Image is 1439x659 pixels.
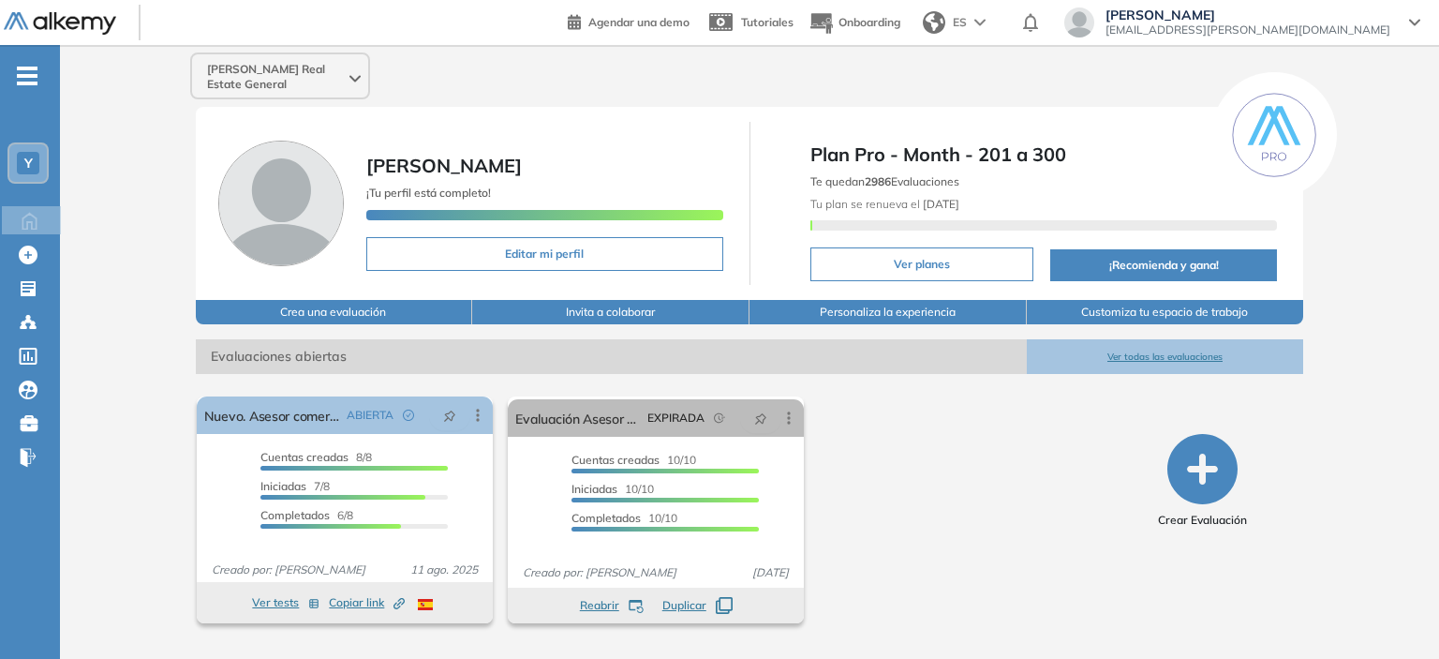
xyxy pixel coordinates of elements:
[810,247,1034,281] button: Ver planes
[24,156,33,171] span: Y
[588,15,690,29] span: Agendar una demo
[472,300,749,324] button: Invita a colaborar
[571,453,660,467] span: Cuentas creadas
[260,479,330,493] span: 7/8
[403,410,414,421] span: check-circle
[571,511,677,525] span: 10/10
[347,407,393,424] span: ABIERTA
[745,564,796,581] span: [DATE]
[647,410,705,427] span: EXPIRADA
[662,597,706,614] span: Duplicar
[1027,300,1304,324] button: Customiza tu espacio de trabajo
[329,592,405,614] button: Copiar link
[366,154,522,177] span: [PERSON_NAME]
[974,19,986,26] img: arrow
[1105,22,1390,37] span: [EMAIL_ADDRESS][PERSON_NAME][DOMAIN_NAME]
[260,479,306,493] span: Iniciadas
[662,597,733,614] button: Duplicar
[252,592,319,614] button: Ver tests
[838,15,900,29] span: Onboarding
[580,597,644,614] button: Reabrir
[810,197,959,211] span: Tu plan se renueva el
[204,562,373,578] span: Creado por: [PERSON_NAME]
[749,300,1027,324] button: Personaliza la experiencia
[810,174,959,188] span: Te quedan Evaluaciones
[865,174,891,188] b: 2986
[204,397,339,434] a: Nuevo. Asesor comercial
[196,300,473,324] button: Crea una evaluación
[571,511,641,525] span: Completados
[741,15,794,29] span: Tutoriales
[366,186,491,200] span: ¡Tu perfil está completo!
[571,482,617,496] span: Iniciadas
[920,197,959,211] b: [DATE]
[366,237,723,271] button: Editar mi perfil
[260,508,353,522] span: 6/8
[260,508,330,522] span: Completados
[1345,569,1439,659] div: Widget de chat
[1027,339,1304,374] button: Ver todas las evaluaciones
[17,74,37,78] i: -
[953,14,967,31] span: ES
[418,599,433,610] img: ESP
[207,62,346,92] span: [PERSON_NAME] Real Estate General
[443,408,456,423] span: pushpin
[714,412,725,424] span: field-time
[515,399,640,437] a: Evaluación Asesor Comercial
[403,562,485,578] span: 11 ago. 2025
[754,411,767,426] span: pushpin
[1050,249,1277,281] button: ¡Recomienda y gana!
[1345,569,1439,659] iframe: Chat Widget
[740,403,781,433] button: pushpin
[1158,434,1247,529] button: Crear Evaluación
[1158,512,1247,529] span: Crear Evaluación
[515,564,684,581] span: Creado por: [PERSON_NAME]
[810,141,1278,169] span: Plan Pro - Month - 201 a 300
[580,597,619,614] span: Reabrir
[1105,7,1390,22] span: [PERSON_NAME]
[923,11,945,34] img: world
[4,12,116,36] img: Logo
[809,3,900,43] button: Onboarding
[429,400,470,430] button: pushpin
[218,141,344,266] img: Foto de perfil
[568,9,690,32] a: Agendar una demo
[260,450,349,464] span: Cuentas creadas
[571,482,654,496] span: 10/10
[571,453,696,467] span: 10/10
[260,450,372,464] span: 8/8
[196,339,1027,374] span: Evaluaciones abiertas
[329,594,405,611] span: Copiar link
